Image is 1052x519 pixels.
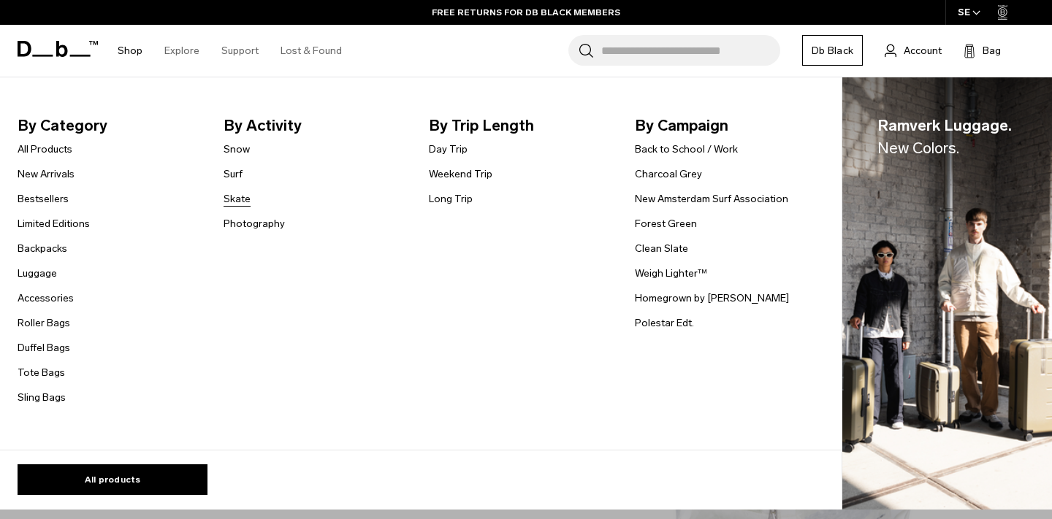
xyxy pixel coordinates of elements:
a: Duffel Bags [18,340,70,355]
a: Homegrown by [PERSON_NAME] [635,291,789,306]
a: Charcoal Grey [635,166,702,182]
a: Support [221,25,259,77]
a: Bestsellers [18,191,69,207]
a: Skate [224,191,251,207]
a: Db Black [802,35,863,66]
a: Accessories [18,291,74,306]
button: Bag [964,42,1001,59]
span: By Category [18,114,200,137]
a: Sling Bags [18,390,66,405]
a: Clean Slate [635,241,688,256]
span: By Activity [224,114,406,137]
a: Roller Bags [18,315,70,331]
a: Account [885,42,942,59]
a: Lost & Found [281,25,342,77]
nav: Main Navigation [107,25,353,77]
a: Limited Editions [18,216,90,231]
a: Shop [118,25,142,77]
a: Backpacks [18,241,67,256]
a: Surf [224,166,243,182]
img: Db [842,77,1052,510]
span: Account [904,43,942,58]
a: Day Trip [429,142,468,157]
a: New Amsterdam Surf Association [635,191,788,207]
a: Forest Green [635,216,697,231]
a: Photography [224,216,285,231]
a: Explore [164,25,199,77]
a: Weigh Lighter™ [635,266,707,281]
a: FREE RETURNS FOR DB BLACK MEMBERS [432,6,620,19]
a: New Arrivals [18,166,75,182]
a: Back to School / Work [635,142,738,157]
span: By Campaign [635,114,817,137]
span: By Trip Length [429,114,611,137]
a: Ramverk Luggage.New Colors. Db [842,77,1052,510]
span: Bag [983,43,1001,58]
a: Tote Bags [18,365,65,380]
a: Luggage [18,266,57,281]
a: Polestar Edt. [635,315,694,331]
span: New Colors. [877,139,959,157]
a: All Products [18,142,72,157]
a: Weekend Trip [429,166,492,182]
span: Ramverk Luggage. [877,114,1012,160]
a: Long Trip [429,191,473,207]
a: All products [18,464,207,495]
a: Snow [224,142,250,157]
